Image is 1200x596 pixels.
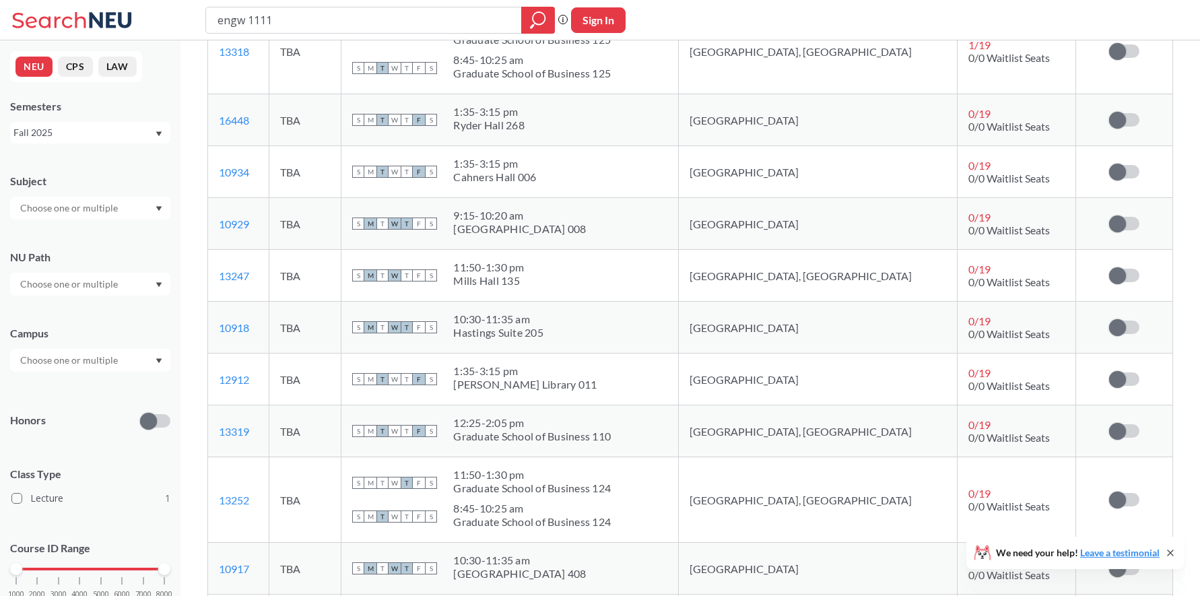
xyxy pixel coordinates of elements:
[389,62,401,74] span: W
[364,562,376,574] span: M
[13,352,127,368] input: Choose one or multiple
[453,209,586,222] div: 9:15 - 10:20 am
[413,425,425,437] span: F
[10,349,170,372] div: Dropdown arrow
[269,543,341,595] td: TBA
[571,7,626,33] button: Sign In
[679,405,958,457] td: [GEOGRAPHIC_DATA], [GEOGRAPHIC_DATA]
[10,99,170,114] div: Semesters
[389,269,401,282] span: W
[453,364,597,378] div: 1:35 - 3:15 pm
[364,321,376,333] span: M
[219,494,249,506] a: 13252
[401,218,413,230] span: T
[10,250,170,265] div: NU Path
[453,53,611,67] div: 8:45 - 10:25 am
[968,51,1050,64] span: 0/0 Waitlist Seats
[968,38,991,51] span: 1 / 19
[968,314,991,327] span: 0 / 19
[413,373,425,385] span: F
[10,273,170,296] div: Dropdown arrow
[425,425,437,437] span: S
[219,562,249,575] a: 10917
[530,11,546,30] svg: magnifying glass
[968,107,991,120] span: 0 / 19
[413,218,425,230] span: F
[679,543,958,595] td: [GEOGRAPHIC_DATA]
[389,218,401,230] span: W
[364,114,376,126] span: M
[679,302,958,354] td: [GEOGRAPHIC_DATA]
[219,373,249,386] a: 12912
[413,321,425,333] span: F
[352,477,364,489] span: S
[453,468,611,482] div: 11:50 - 1:30 pm
[10,413,46,428] p: Honors
[413,62,425,74] span: F
[269,302,341,354] td: TBA
[679,457,958,543] td: [GEOGRAPHIC_DATA], [GEOGRAPHIC_DATA]
[13,276,127,292] input: Choose one or multiple
[376,218,389,230] span: T
[10,467,170,482] span: Class Type
[389,425,401,437] span: W
[389,166,401,178] span: W
[13,125,154,140] div: Fall 2025
[679,9,958,94] td: [GEOGRAPHIC_DATA], [GEOGRAPHIC_DATA]
[401,269,413,282] span: T
[1080,547,1160,558] a: Leave a testimonial
[269,405,341,457] td: TBA
[376,62,389,74] span: T
[269,198,341,250] td: TBA
[389,562,401,574] span: W
[269,94,341,146] td: TBA
[352,62,364,74] span: S
[401,114,413,126] span: T
[269,457,341,543] td: TBA
[413,269,425,282] span: F
[968,275,1050,288] span: 0/0 Waitlist Seats
[453,326,543,339] div: Hastings Suite 205
[413,166,425,178] span: F
[401,425,413,437] span: T
[425,510,437,523] span: S
[968,379,1050,392] span: 0/0 Waitlist Seats
[11,490,170,507] label: Lecture
[679,354,958,405] td: [GEOGRAPHIC_DATA]
[219,269,249,282] a: 13247
[216,9,512,32] input: Class, professor, course number, "phrase"
[165,491,170,506] span: 1
[10,122,170,143] div: Fall 2025Dropdown arrow
[521,7,555,34] div: magnifying glass
[156,282,162,288] svg: Dropdown arrow
[401,373,413,385] span: T
[401,166,413,178] span: T
[269,9,341,94] td: TBA
[453,430,611,443] div: Graduate School of Business 110
[453,274,524,288] div: Mills Hall 135
[413,477,425,489] span: F
[13,200,127,216] input: Choose one or multiple
[968,366,991,379] span: 0 / 19
[269,146,341,198] td: TBA
[219,166,249,178] a: 10934
[376,166,389,178] span: T
[364,269,376,282] span: M
[968,327,1050,340] span: 0/0 Waitlist Seats
[352,114,364,126] span: S
[453,170,536,184] div: Cahners Hall 006
[364,166,376,178] span: M
[453,157,536,170] div: 1:35 - 3:15 pm
[968,159,991,172] span: 0 / 19
[968,120,1050,133] span: 0/0 Waitlist Seats
[413,510,425,523] span: F
[352,321,364,333] span: S
[219,321,249,334] a: 10918
[968,418,991,431] span: 0 / 19
[453,502,611,515] div: 8:45 - 10:25 am
[15,57,53,77] button: NEU
[364,62,376,74] span: M
[10,541,170,556] p: Course ID Range
[996,548,1160,558] span: We need your help!
[968,211,991,224] span: 0 / 19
